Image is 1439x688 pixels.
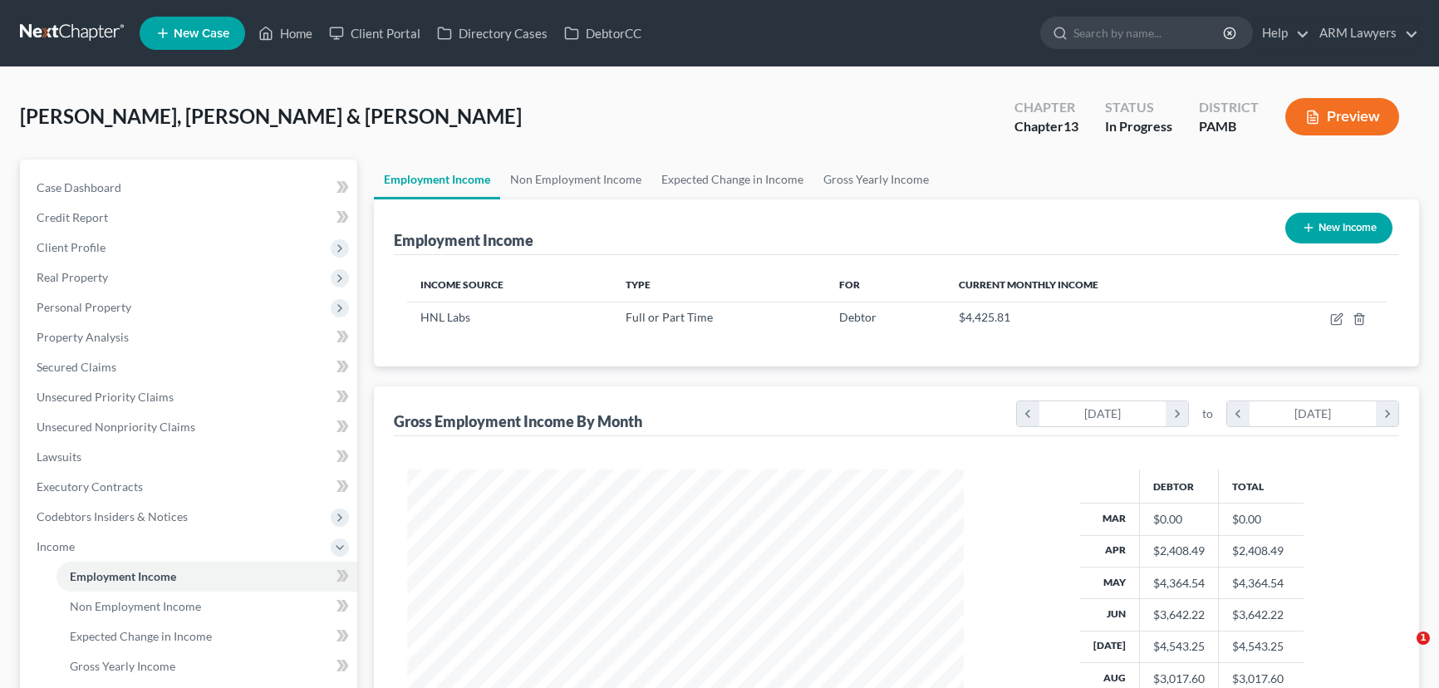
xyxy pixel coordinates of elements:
[37,330,129,344] span: Property Analysis
[23,203,357,233] a: Credit Report
[1219,504,1304,535] td: $0.00
[1219,535,1304,567] td: $2,408.49
[37,300,131,314] span: Personal Property
[37,360,116,374] span: Secured Claims
[1383,631,1422,671] iframe: Intercom live chat
[1285,213,1392,243] button: New Income
[1227,401,1250,426] i: chevron_left
[23,412,357,442] a: Unsecured Nonpriority Claims
[1080,631,1140,662] th: [DATE]
[56,622,357,651] a: Expected Change in Income
[1080,599,1140,631] th: Jun
[626,278,651,291] span: Type
[70,569,176,583] span: Employment Income
[1105,98,1172,117] div: Status
[1014,98,1078,117] div: Chapter
[651,160,813,199] a: Expected Change in Income
[1199,117,1259,136] div: PAMB
[1219,567,1304,598] td: $4,364.54
[1153,511,1205,528] div: $0.00
[174,27,229,40] span: New Case
[1080,504,1140,535] th: Mar
[394,230,533,250] div: Employment Income
[1285,98,1399,135] button: Preview
[37,240,106,254] span: Client Profile
[37,539,75,553] span: Income
[429,18,556,48] a: Directory Cases
[1166,401,1188,426] i: chevron_right
[500,160,651,199] a: Non Employment Income
[37,450,81,464] span: Lawsuits
[1417,631,1430,645] span: 1
[70,629,212,643] span: Expected Change in Income
[959,310,1010,324] span: $4,425.81
[1219,631,1304,662] td: $4,543.25
[1376,401,1398,426] i: chevron_right
[1063,118,1078,134] span: 13
[374,160,500,199] a: Employment Income
[1219,599,1304,631] td: $3,642.22
[959,278,1098,291] span: Current Monthly Income
[23,382,357,412] a: Unsecured Priority Claims
[37,210,108,224] span: Credit Report
[250,18,321,48] a: Home
[1153,575,1205,592] div: $4,364.54
[839,278,860,291] span: For
[1153,638,1205,655] div: $4,543.25
[37,479,143,494] span: Executory Contracts
[37,270,108,284] span: Real Property
[626,310,713,324] span: Full or Part Time
[420,310,470,324] span: HNL Labs
[23,352,357,382] a: Secured Claims
[839,310,877,324] span: Debtor
[1202,405,1213,422] span: to
[420,278,503,291] span: Income Source
[1153,607,1205,623] div: $3,642.22
[1199,98,1259,117] div: District
[23,322,357,352] a: Property Analysis
[1254,18,1309,48] a: Help
[394,411,642,431] div: Gross Employment Income By Month
[37,420,195,434] span: Unsecured Nonpriority Claims
[1017,401,1039,426] i: chevron_left
[20,104,522,128] span: [PERSON_NAME], [PERSON_NAME] & [PERSON_NAME]
[23,472,357,502] a: Executory Contracts
[23,173,357,203] a: Case Dashboard
[37,180,121,194] span: Case Dashboard
[37,390,174,404] span: Unsecured Priority Claims
[1153,543,1205,559] div: $2,408.49
[37,509,188,523] span: Codebtors Insiders & Notices
[23,442,357,472] a: Lawsuits
[1219,469,1304,503] th: Total
[1014,117,1078,136] div: Chapter
[1039,401,1166,426] div: [DATE]
[1311,18,1418,48] a: ARM Lawyers
[1140,469,1219,503] th: Debtor
[321,18,429,48] a: Client Portal
[70,659,175,673] span: Gross Yearly Income
[56,562,357,592] a: Employment Income
[56,651,357,681] a: Gross Yearly Income
[1105,117,1172,136] div: In Progress
[813,160,939,199] a: Gross Yearly Income
[1250,401,1377,426] div: [DATE]
[1073,17,1225,48] input: Search by name...
[56,592,357,622] a: Non Employment Income
[1153,671,1205,687] div: $3,017.60
[556,18,650,48] a: DebtorCC
[1080,567,1140,598] th: May
[70,599,201,613] span: Non Employment Income
[1080,535,1140,567] th: Apr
